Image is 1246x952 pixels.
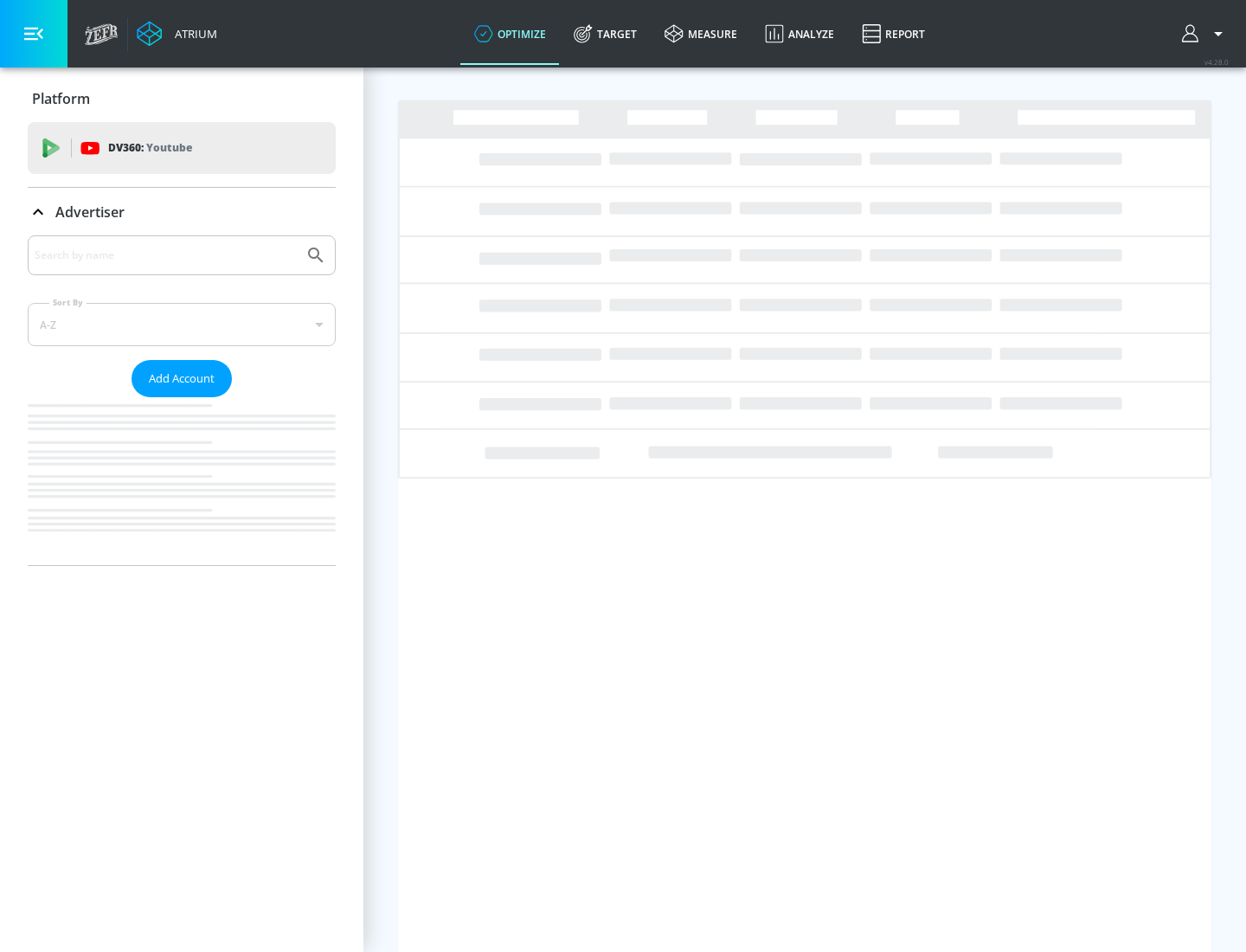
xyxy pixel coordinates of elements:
p: Platform [32,89,90,108]
div: DV360: Youtube [28,122,336,174]
a: Atrium [137,21,217,47]
a: measure [651,3,751,65]
span: Add Account [149,369,215,389]
div: Advertiser [28,235,336,565]
div: Platform [28,74,336,123]
p: Advertiser [55,203,125,222]
nav: list of Advertiser [28,397,336,565]
p: DV360: [108,138,192,158]
div: Atrium [168,26,217,42]
a: Analyze [751,3,848,65]
div: A-Z [28,303,336,346]
a: Target [560,3,651,65]
button: Add Account [132,360,232,397]
span: v 4.28.0 [1204,57,1229,67]
div: Advertiser [28,188,336,236]
a: Report [848,3,939,65]
input: Search by name [35,244,297,267]
p: Youtube [146,138,192,157]
a: optimize [460,3,560,65]
label: Sort By [49,297,87,308]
